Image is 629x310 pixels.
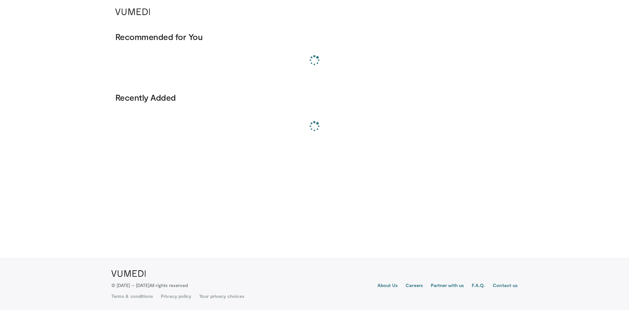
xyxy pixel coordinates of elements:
[115,9,150,15] img: VuMedi Logo
[493,282,518,290] a: Contact us
[115,31,514,42] h3: Recommended for You
[199,293,244,300] a: Your privacy choices
[377,282,398,290] a: About Us
[111,293,153,300] a: Terms & conditions
[149,282,188,288] span: All rights reserved
[431,282,464,290] a: Partner with us
[111,282,188,289] p: © [DATE] – [DATE]
[111,270,146,277] img: VuMedi Logo
[472,282,485,290] a: F.A.Q.
[161,293,191,300] a: Privacy policy
[115,92,514,103] h3: Recently Added
[406,282,423,290] a: Careers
